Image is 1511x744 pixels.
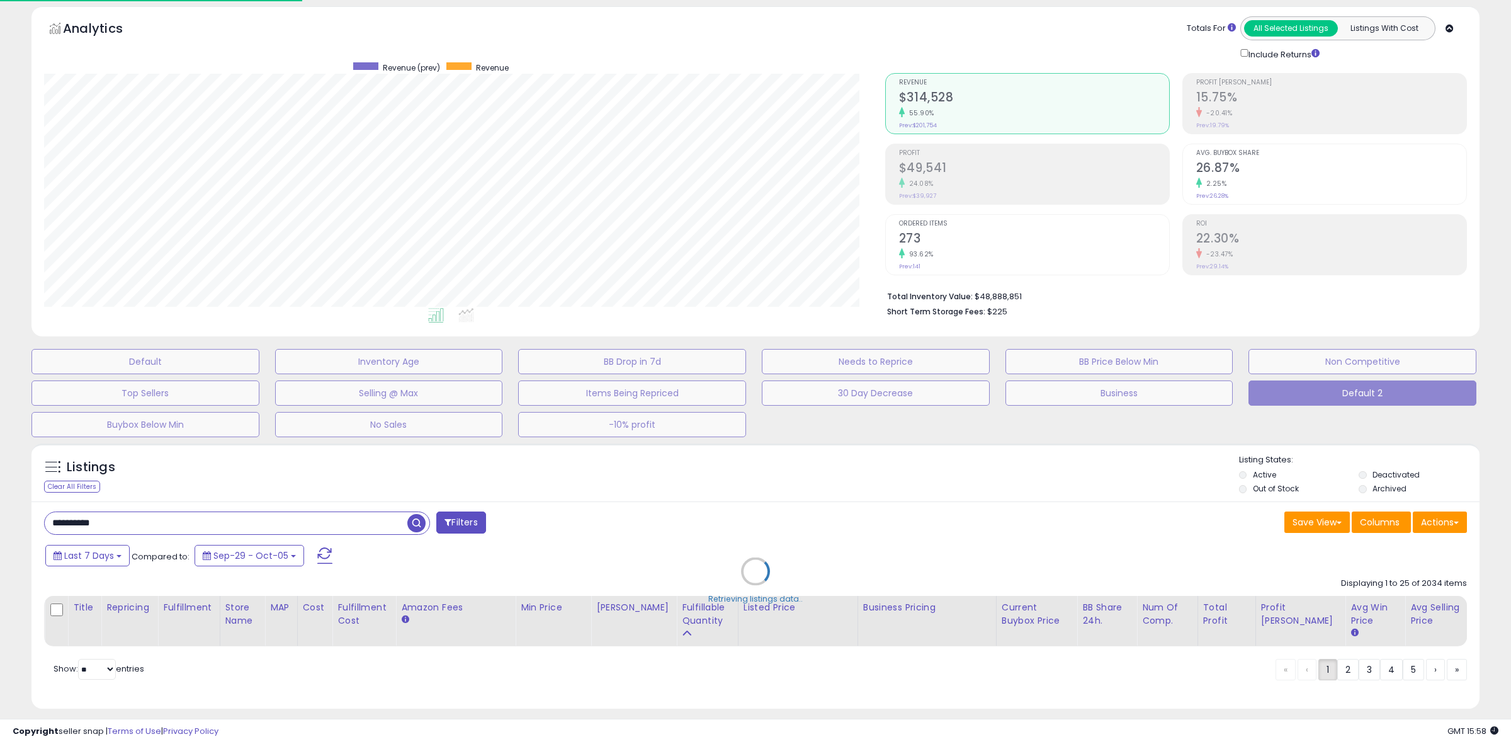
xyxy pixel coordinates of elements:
div: Totals For [1187,23,1236,35]
div: Retrieving listings data.. [708,593,803,605]
span: Revenue [476,62,509,73]
h2: 15.75% [1196,90,1466,107]
button: Default [31,349,259,374]
button: Buybox Below Min [31,412,259,437]
small: -20.41% [1202,108,1233,118]
a: Terms of Use [108,725,161,737]
h2: 273 [899,231,1169,248]
button: Default 2 [1248,381,1476,406]
div: seller snap | | [13,726,218,738]
button: No Sales [275,412,503,437]
b: Short Term Storage Fees: [887,306,985,317]
button: Needs to Reprice [762,349,990,374]
button: BB Drop in 7d [518,349,746,374]
span: $225 [987,306,1007,318]
span: Avg. Buybox Share [1196,150,1466,157]
h2: 26.87% [1196,161,1466,178]
button: All Selected Listings [1244,20,1338,37]
li: $48,888,851 [887,288,1457,303]
small: Prev: 29.14% [1196,263,1228,270]
div: Include Returns [1231,47,1335,60]
strong: Copyright [13,725,59,737]
small: Prev: 141 [899,263,920,270]
h2: 22.30% [1196,231,1466,248]
b: Total Inventory Value: [887,291,973,302]
small: Prev: 26.28% [1196,192,1228,200]
button: Non Competitive [1248,349,1476,374]
h2: $314,528 [899,90,1169,107]
span: ROI [1196,220,1466,227]
small: Prev: $201,754 [899,122,937,129]
button: Business [1005,381,1233,406]
small: Prev: 19.79% [1196,122,1229,129]
button: -10% profit [518,412,746,437]
span: Revenue (prev) [383,62,440,73]
span: Profit [PERSON_NAME] [1196,79,1466,86]
button: BB Price Below Min [1005,349,1233,374]
span: 2025-10-14 15:58 GMT [1447,725,1498,737]
button: 30 Day Decrease [762,381,990,406]
button: Items Being Repriced [518,381,746,406]
small: Prev: $39,927 [899,192,936,200]
a: Privacy Policy [163,725,218,737]
span: Ordered Items [899,220,1169,227]
span: Revenue [899,79,1169,86]
small: 24.08% [905,179,934,188]
button: Listings With Cost [1337,20,1431,37]
small: 2.25% [1202,179,1227,188]
span: Profit [899,150,1169,157]
button: Inventory Age [275,349,503,374]
h5: Analytics [63,20,147,40]
button: Top Sellers [31,381,259,406]
h2: $49,541 [899,161,1169,178]
button: Selling @ Max [275,381,503,406]
small: 93.62% [905,249,934,259]
small: -23.47% [1202,249,1233,259]
small: 55.90% [905,108,934,118]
